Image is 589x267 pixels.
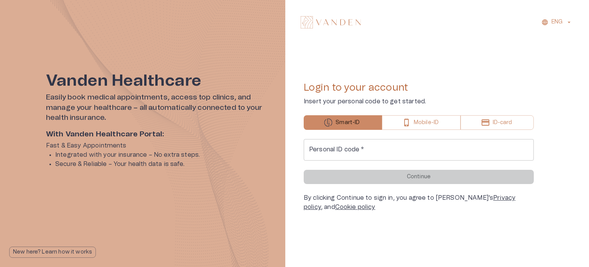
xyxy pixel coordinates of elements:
a: Cookie policy [335,204,375,210]
button: Mobile-ID [382,115,461,130]
h4: Login to your account [304,81,534,94]
p: Insert your personal code to get started. [304,97,534,106]
button: ID-card [461,115,534,130]
button: Smart-ID [304,115,382,130]
button: New here? Learn how it works [9,247,96,258]
img: Vanden logo [301,16,361,28]
div: By clicking Continue to sign in, you agree to [PERSON_NAME]’s , and [304,193,534,212]
p: Mobile-ID [414,119,439,127]
p: ID-card [493,119,512,127]
iframe: Help widget launcher [529,232,589,254]
button: ENG [540,17,574,28]
p: Smart-ID [336,119,360,127]
p: ENG [551,18,563,26]
p: New here? Learn how it works [13,248,92,256]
